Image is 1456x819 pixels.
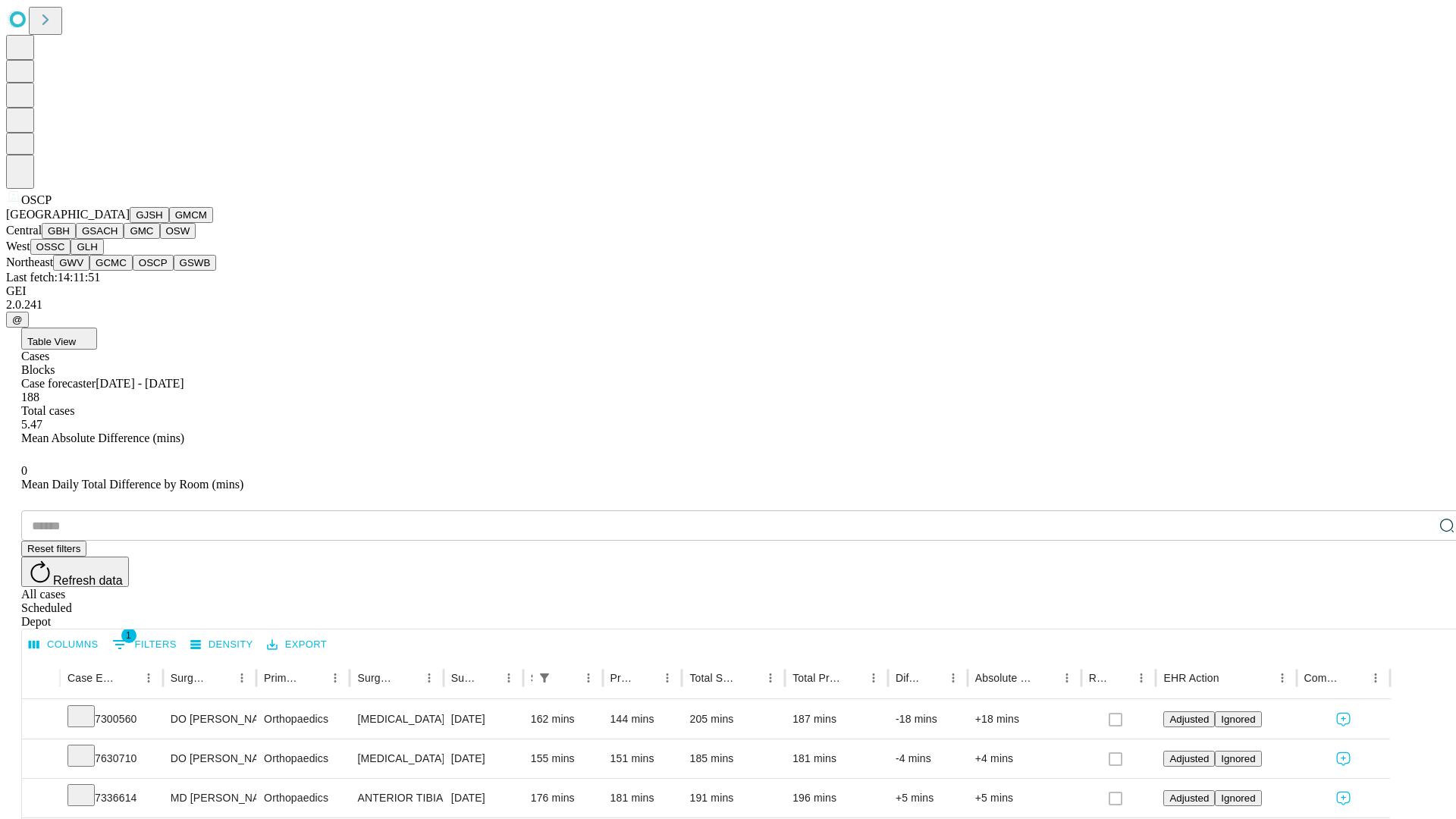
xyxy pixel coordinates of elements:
[1169,753,1209,764] span: Adjusted
[21,464,27,477] span: 0
[67,700,155,739] div: 7300560
[689,739,777,778] div: 185 mins
[1221,753,1255,764] span: Ignored
[975,739,1074,778] div: +4 mins
[264,739,342,778] div: Orthopaedics
[325,667,346,689] button: Menu
[21,541,86,557] button: Reset filters
[531,700,595,739] div: 162 mins
[27,543,80,554] span: Reset filters
[531,672,532,684] div: Scheduled In Room Duration
[1365,667,1386,689] button: Menu
[21,478,243,491] span: Mean Daily Total Difference by Room (mins)
[477,667,498,689] button: Sort
[53,574,123,587] span: Refresh data
[6,240,30,253] span: West
[397,667,419,689] button: Sort
[21,404,74,417] span: Total cases
[1215,711,1261,727] button: Ignored
[357,779,435,817] div: ANTERIOR TIBIAL TUBERCLEPLASTY
[160,223,196,239] button: OSW
[108,632,180,657] button: Show filters
[534,667,555,689] div: 1 active filter
[451,779,516,817] div: [DATE]
[1215,790,1261,806] button: Ignored
[357,672,395,684] div: Surgery Name
[67,779,155,817] div: 7336614
[138,667,159,689] button: Menu
[610,672,635,684] div: Predicted In Room Duration
[76,223,124,239] button: GSACH
[657,667,678,689] button: Menu
[12,314,23,325] span: @
[863,667,884,689] button: Menu
[124,223,159,239] button: GMC
[174,255,217,271] button: GSWB
[1221,667,1242,689] button: Sort
[6,271,100,284] span: Last fetch: 14:11:51
[1035,667,1056,689] button: Sort
[30,786,52,812] button: Expand
[30,746,52,773] button: Expand
[610,700,675,739] div: 144 mins
[635,667,657,689] button: Sort
[1163,672,1219,684] div: EHR Action
[842,667,863,689] button: Sort
[263,633,331,657] button: Export
[1221,714,1255,725] span: Ignored
[896,672,920,684] div: Difference
[231,667,253,689] button: Menu
[6,284,1450,298] div: GEI
[210,667,231,689] button: Sort
[21,391,39,403] span: 188
[1131,667,1152,689] button: Menu
[921,667,943,689] button: Sort
[6,312,29,328] button: @
[6,298,1450,312] div: 2.0.241
[1304,672,1342,684] div: Comments
[792,739,880,778] div: 181 mins
[117,667,138,689] button: Sort
[1344,667,1365,689] button: Sort
[975,779,1074,817] div: +5 mins
[896,779,960,817] div: +5 mins
[610,739,675,778] div: 151 mins
[264,672,302,684] div: Primary Service
[67,672,115,684] div: Case Epic Id
[53,255,89,271] button: GWV
[1089,672,1109,684] div: Resolved in EHR
[1163,711,1215,727] button: Adjusted
[1221,792,1255,804] span: Ignored
[130,207,169,223] button: GJSH
[264,779,342,817] div: Orthopaedics
[121,628,136,643] span: 1
[975,672,1034,684] div: Absolute Difference
[6,208,130,221] span: [GEOGRAPHIC_DATA]
[1215,751,1261,767] button: Ignored
[67,739,155,778] div: 7630710
[21,377,96,390] span: Case forecaster
[1272,667,1293,689] button: Menu
[975,700,1074,739] div: +18 mins
[419,667,440,689] button: Menu
[96,377,184,390] span: [DATE] - [DATE]
[792,779,880,817] div: 196 mins
[557,667,578,689] button: Sort
[689,700,777,739] div: 205 mins
[71,239,103,255] button: GLH
[21,418,42,431] span: 5.47
[21,557,129,587] button: Refresh data
[1109,667,1131,689] button: Sort
[943,667,964,689] button: Menu
[896,739,960,778] div: -4 mins
[171,779,249,817] div: MD [PERSON_NAME] Iv [PERSON_NAME]
[451,672,475,684] div: Surgery Date
[27,336,76,347] span: Table View
[171,700,249,739] div: DO [PERSON_NAME] [PERSON_NAME] Do
[760,667,781,689] button: Menu
[21,328,97,350] button: Table View
[42,223,76,239] button: GBH
[171,739,249,778] div: DO [PERSON_NAME] [PERSON_NAME] Do
[689,779,777,817] div: 191 mins
[739,667,760,689] button: Sort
